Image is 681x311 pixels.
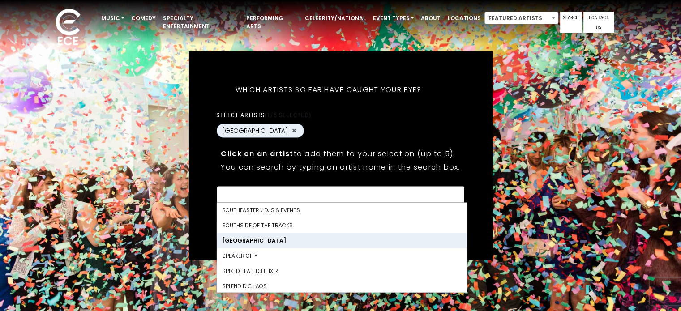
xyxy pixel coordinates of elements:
span: [GEOGRAPHIC_DATA] [222,126,288,135]
h5: Which artists so far have caught your eye? [216,73,440,106]
button: Remove SOUTHSIDE STATION [291,127,298,135]
span: (1/5 selected) [265,111,311,118]
p: You can search by typing an artist name in the search box. [221,161,460,172]
a: Event Types [369,11,417,26]
a: Locations [444,11,484,26]
a: Music [98,11,128,26]
a: Search [560,12,582,33]
li: Southeastern DJs & Events [217,203,467,218]
a: Celebrity/National [301,11,369,26]
li: Southside of the Tracks [217,218,467,233]
li: Speaker City [217,248,467,264]
li: SPIKED feat. DJ Elixir [217,264,467,279]
li: Splendid Chaos [217,279,467,294]
img: ece_new_logo_whitev2-1.png [46,6,90,50]
textarea: Search [222,192,458,200]
a: Contact Us [583,12,614,33]
p: to add them to your selection (up to 5). [221,148,460,159]
span: Featured Artists [485,12,558,25]
strong: Click on an artist [221,148,293,158]
a: Comedy [128,11,159,26]
a: Performing Arts [243,11,301,34]
li: [GEOGRAPHIC_DATA] [217,233,467,248]
a: Specialty Entertainment [159,11,243,34]
label: Select artists [216,111,311,119]
a: About [417,11,444,26]
span: Featured Artists [484,12,558,24]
